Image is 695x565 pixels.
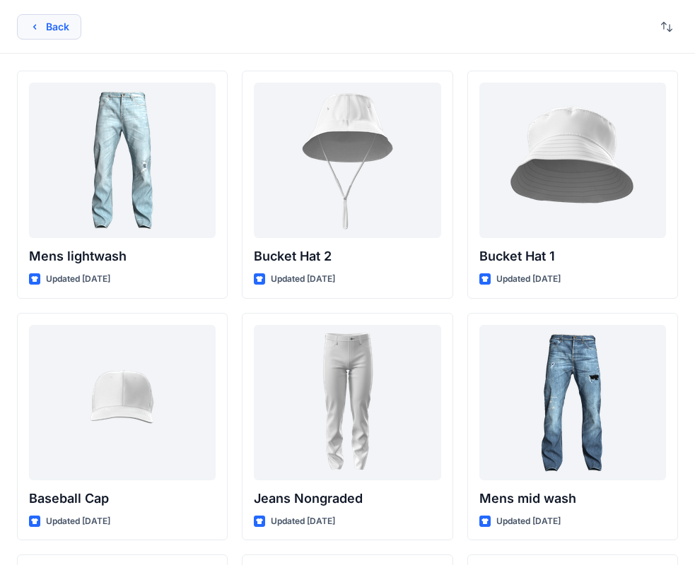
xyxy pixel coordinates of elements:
[46,514,110,529] p: Updated [DATE]
[254,83,440,238] a: Bucket Hat 2
[17,14,81,40] button: Back
[479,489,666,509] p: Mens mid wash
[29,246,216,266] p: Mens lightwash
[46,272,110,287] p: Updated [DATE]
[29,325,216,480] a: Baseball Cap
[254,489,440,509] p: Jeans Nongraded
[254,325,440,480] a: Jeans Nongraded
[271,514,335,529] p: Updated [DATE]
[29,83,216,238] a: Mens lightwash
[479,325,666,480] a: Mens mid wash
[479,83,666,238] a: Bucket Hat 1
[479,246,666,266] p: Bucket Hat 1
[496,272,561,287] p: Updated [DATE]
[271,272,335,287] p: Updated [DATE]
[29,489,216,509] p: Baseball Cap
[496,514,561,529] p: Updated [DATE]
[254,246,440,266] p: Bucket Hat 2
